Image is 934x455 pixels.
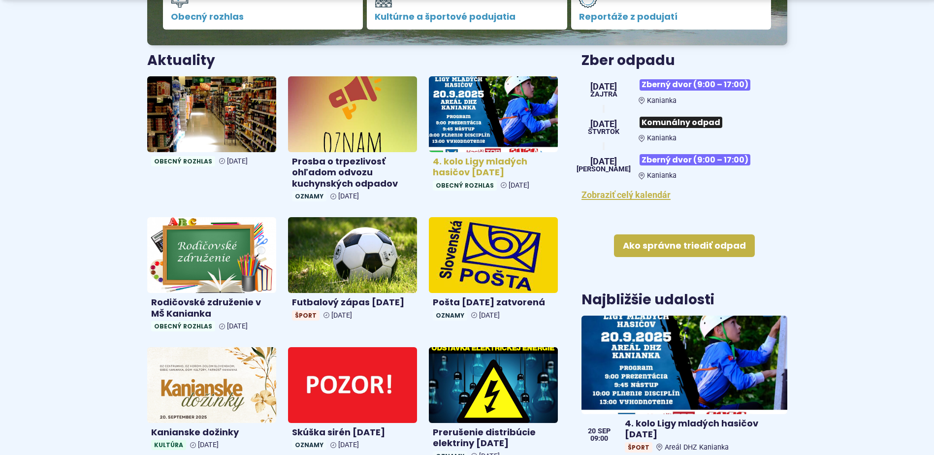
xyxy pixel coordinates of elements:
a: Futbalový zápas [DATE] Šport [DATE] [288,217,417,324]
span: [DATE] [227,322,248,330]
span: [DATE] [331,311,352,320]
span: sep [598,428,611,435]
span: [DATE] [577,157,631,166]
span: Oznamy [292,440,326,450]
span: [DATE] [509,181,529,190]
span: štvrtok [588,129,619,135]
span: Oznamy [292,191,326,201]
span: [PERSON_NAME] [577,166,631,173]
h4: Skúška sirén [DATE] [292,427,413,438]
span: Kanianka [647,97,676,105]
a: 4. kolo Ligy mladých hasičov [DATE] Obecný rozhlas [DATE] [429,76,558,195]
span: Oznamy [433,310,467,321]
h4: 4. kolo Ligy mladých hasičov [DATE] [625,418,783,440]
span: Komunálny odpad [640,117,722,128]
span: Kanianka [647,134,676,142]
span: [DATE] [338,441,359,449]
h4: Prerušenie distribúcie elektriny [DATE] [433,427,554,449]
h4: Futbalový zápas [DATE] [292,297,413,308]
h4: Pošta [DATE] zatvorená [433,297,554,308]
span: Zberný dvor (9:00 – 17:00) [640,79,750,91]
span: Zberný dvor (9:00 – 17:00) [640,154,750,165]
span: Kultúra [151,440,186,450]
span: [DATE] [588,120,619,129]
span: [DATE] [338,192,359,200]
a: Skúška sirén [DATE] Oznamy [DATE] [288,347,417,454]
span: Šport [625,442,652,453]
a: Zberný dvor (9:00 – 17:00) Kanianka [DATE] [PERSON_NAME] [581,150,787,180]
a: Rodičovské združenie v MŠ Kanianka Obecný rozhlas [DATE] [147,217,276,335]
a: Kanianske dožinky Kultúra [DATE] [147,347,276,454]
span: Reportáže z podujatí [579,12,764,22]
span: [DATE] [590,82,617,91]
h4: Kanianske dožinky [151,427,272,438]
h4: Prosba o trpezlivosť ohľadom odvozu kuchynských odpadov [292,156,413,190]
a: Zobraziť celý kalendár [581,190,671,200]
span: Obecný rozhlas [151,321,215,331]
span: Obecný rozhlas [171,12,355,22]
a: Ako správne triediť odpad [614,234,755,257]
span: Kultúrne a športové podujatia [375,12,559,22]
h3: Najbližšie udalosti [581,292,714,308]
span: Šport [292,310,320,321]
h3: Zber odpadu [581,53,787,68]
a: Obecný rozhlas [DATE] [147,76,276,170]
span: 20 [588,428,596,435]
span: 09:00 [588,435,611,442]
h4: 4. kolo Ligy mladých hasičov [DATE] [433,156,554,178]
span: [DATE] [227,157,248,165]
span: Obecný rozhlas [151,156,215,166]
h4: Rodičovské združenie v MŠ Kanianka [151,297,272,319]
span: [DATE] [198,441,219,449]
a: Pošta [DATE] zatvorená Oznamy [DATE] [429,217,558,324]
a: Komunálny odpad Kanianka [DATE] štvrtok [581,113,787,142]
a: Prosba o trpezlivosť ohľadom odvozu kuchynských odpadov Oznamy [DATE] [288,76,417,205]
span: Obecný rozhlas [433,180,497,191]
span: Kanianka [647,171,676,180]
h3: Aktuality [147,53,215,68]
span: [DATE] [479,311,500,320]
span: Zajtra [590,91,617,98]
span: Areál DHZ Kanianka [665,443,729,452]
a: Zberný dvor (9:00 – 17:00) Kanianka [DATE] Zajtra [581,75,787,105]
